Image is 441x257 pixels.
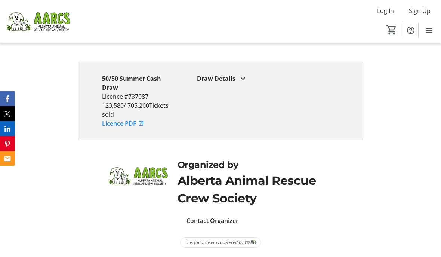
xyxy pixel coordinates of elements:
[106,159,169,194] img: Alberta Animal Rescue Crew Society logo
[102,119,144,128] a: Licence PDF
[178,214,247,229] button: Contact Organizer
[377,7,394,16] span: Log In
[102,92,173,101] p: Licence #737087
[4,3,71,40] img: Alberta Animal Rescue Crew Society's Logo
[403,23,418,38] button: Help
[245,240,256,245] img: Trellis Logo
[197,74,339,83] div: Draw Details
[102,101,173,119] p: 123,580 / 705,200 Tickets sold
[178,172,335,208] div: Alberta Animal Rescue Crew Society
[385,24,398,37] button: Cart
[102,75,161,92] strong: 50/50 Summer Cash Draw
[186,217,238,226] span: Contact Organizer
[422,23,437,38] button: Menu
[178,159,335,172] div: Organized by
[185,239,244,246] span: This fundraiser is powered by
[371,5,400,17] button: Log In
[403,5,437,17] button: Sign Up
[409,7,431,16] span: Sign Up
